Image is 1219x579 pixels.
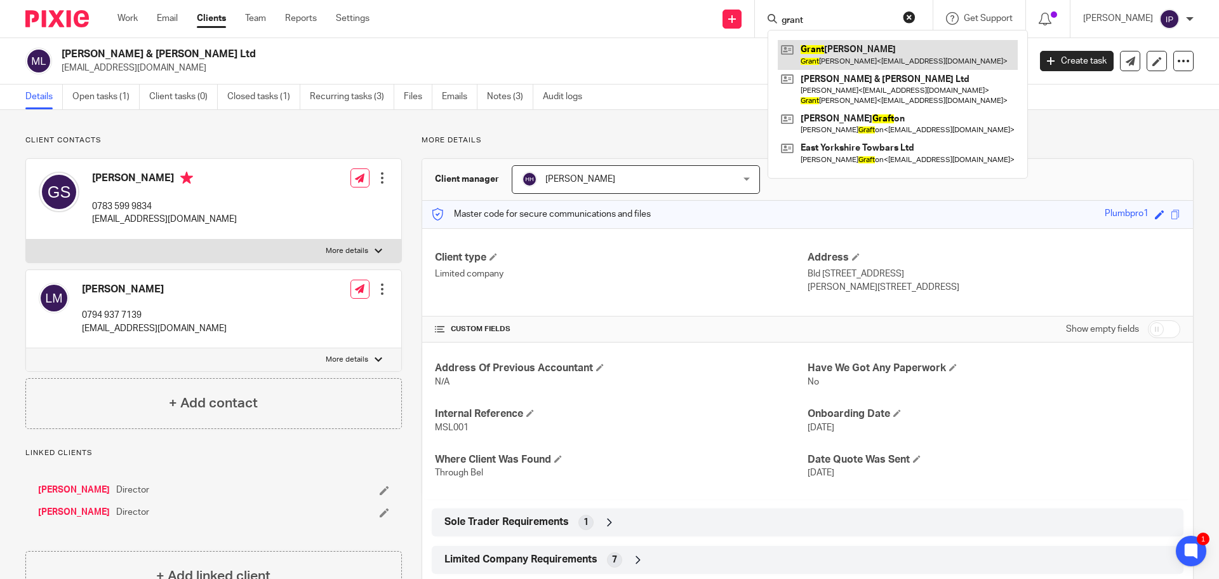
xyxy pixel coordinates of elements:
span: N/A [435,378,450,386]
span: Director [116,484,149,496]
span: Director [116,506,149,519]
h4: Where Client Was Found [435,453,808,467]
a: Open tasks (1) [72,85,140,109]
p: More details [326,355,368,365]
h4: CUSTOM FIELDS [435,324,808,334]
a: Recurring tasks (3) [310,85,394,109]
h4: [PERSON_NAME] [82,283,227,296]
h2: [PERSON_NAME] & [PERSON_NAME] Ltd [62,48,829,61]
a: Team [245,12,266,25]
span: 1 [583,516,589,529]
span: Through Bel [435,468,483,477]
a: Email [157,12,178,25]
p: More details [422,135,1194,146]
a: Client tasks (0) [149,85,218,109]
input: Search [780,15,895,27]
p: [EMAIL_ADDRESS][DOMAIN_NAME] [82,322,227,335]
a: Notes (3) [487,85,533,109]
a: [PERSON_NAME] [38,506,110,519]
h4: Have We Got Any Paperwork [808,362,1180,375]
a: Details [25,85,63,109]
span: Limited Company Requirements [444,553,597,566]
img: svg%3E [522,172,537,187]
span: No [808,378,819,386]
p: Linked clients [25,448,402,458]
a: Reports [285,12,317,25]
p: 0794 937 7139 [82,309,227,322]
h4: [PERSON_NAME] [92,172,237,187]
span: [DATE] [808,423,834,432]
a: Create task [1040,51,1114,71]
a: Files [404,85,432,109]
a: Work [117,12,138,25]
span: 7 [612,554,617,566]
h4: + Add contact [169,393,258,413]
h4: Internal Reference [435,407,808,421]
a: Settings [336,12,370,25]
h4: Address Of Previous Accountant [435,362,808,375]
img: svg%3E [39,283,69,313]
h4: Address [808,251,1180,264]
a: Clients [197,12,226,25]
p: [EMAIL_ADDRESS][DOMAIN_NAME] [92,213,237,226]
span: Sole Trader Requirements [444,515,569,529]
span: Get Support [964,14,1013,23]
img: svg%3E [1159,9,1180,29]
span: [DATE] [808,468,834,477]
i: Primary [180,172,193,184]
h4: Client type [435,251,808,264]
p: Master code for secure communications and files [432,208,651,221]
img: svg%3E [39,172,79,212]
img: Pixie [25,10,89,27]
a: Closed tasks (1) [227,85,300,109]
p: [PERSON_NAME] [1083,12,1153,25]
p: More details [326,246,368,256]
h3: Client manager [435,173,499,186]
p: Limited company [435,268,808,280]
button: Clear [903,11,916,24]
span: [PERSON_NAME] [545,175,615,184]
p: Bld [STREET_ADDRESS] [808,268,1180,280]
p: Client contacts [25,135,402,146]
h4: Onboarding Date [808,407,1180,421]
a: Emails [442,85,477,109]
div: Plumbpro1 [1105,207,1149,222]
h4: Date Quote Was Sent [808,453,1180,467]
a: Audit logs [543,85,592,109]
p: [EMAIL_ADDRESS][DOMAIN_NAME] [62,62,1021,74]
span: MSL001 [435,423,469,432]
a: [PERSON_NAME] [38,484,110,496]
label: Show empty fields [1066,323,1139,336]
img: svg%3E [25,48,52,74]
div: 1 [1197,533,1209,545]
p: 0783 599 9834 [92,200,237,213]
p: [PERSON_NAME][STREET_ADDRESS] [808,281,1180,294]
